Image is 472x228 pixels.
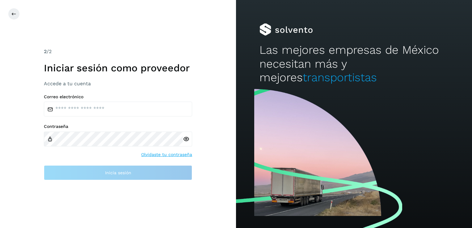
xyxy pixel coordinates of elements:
[259,43,448,84] h2: Las mejores empresas de México necesitan más y mejores
[44,81,192,87] h3: Accede a tu cuenta
[44,49,47,54] span: 2
[44,165,192,180] button: Inicia sesión
[44,124,192,129] label: Contraseña
[44,94,192,99] label: Correo electrónico
[141,151,192,158] a: Olvidaste tu contraseña
[44,48,192,55] div: /2
[105,171,131,175] span: Inicia sesión
[44,62,192,74] h1: Iniciar sesión como proveedor
[303,71,377,84] span: transportistas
